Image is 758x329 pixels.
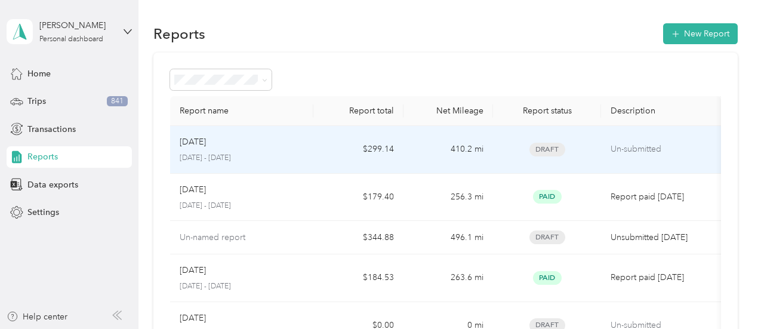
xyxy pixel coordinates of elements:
p: Unsubmitted [DATE] [611,231,711,244]
span: Transactions [27,123,76,136]
th: Report total [313,96,403,126]
p: [DATE] [180,264,206,277]
td: 410.2 mi [403,126,493,174]
span: Settings [27,206,59,219]
div: Report status [503,106,591,116]
iframe: Everlance-gr Chat Button Frame [691,262,758,329]
td: 496.1 mi [403,221,493,254]
p: Un-submitted [611,143,711,156]
th: Description [601,96,721,126]
td: 256.3 mi [403,174,493,222]
td: 263.6 mi [403,254,493,302]
td: $344.88 [313,221,403,254]
p: Report paid [DATE] [611,271,711,284]
h1: Reports [153,27,205,40]
p: [DATE] - [DATE] [180,201,304,211]
span: Trips [27,95,46,107]
div: [PERSON_NAME] [39,19,114,32]
button: New Report [663,23,738,44]
button: Help center [7,310,67,323]
p: [DATE] - [DATE] [180,153,304,164]
p: [DATE] [180,183,206,196]
span: Draft [529,143,565,156]
span: Paid [533,190,562,204]
p: [DATE] [180,312,206,325]
span: Paid [533,271,562,285]
p: [DATE] [180,136,206,149]
td: $299.14 [313,126,403,174]
p: Un-named report [180,231,245,244]
p: Report paid [DATE] [611,190,711,204]
th: Report name [170,96,314,126]
span: Draft [529,230,565,244]
th: Net Mileage [403,96,493,126]
span: Reports [27,150,58,163]
span: Data exports [27,179,78,191]
p: [DATE] - [DATE] [180,281,304,292]
div: Personal dashboard [39,36,103,43]
td: $179.40 [313,174,403,222]
span: Home [27,67,51,80]
span: 841 [107,96,128,107]
td: $184.53 [313,254,403,302]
